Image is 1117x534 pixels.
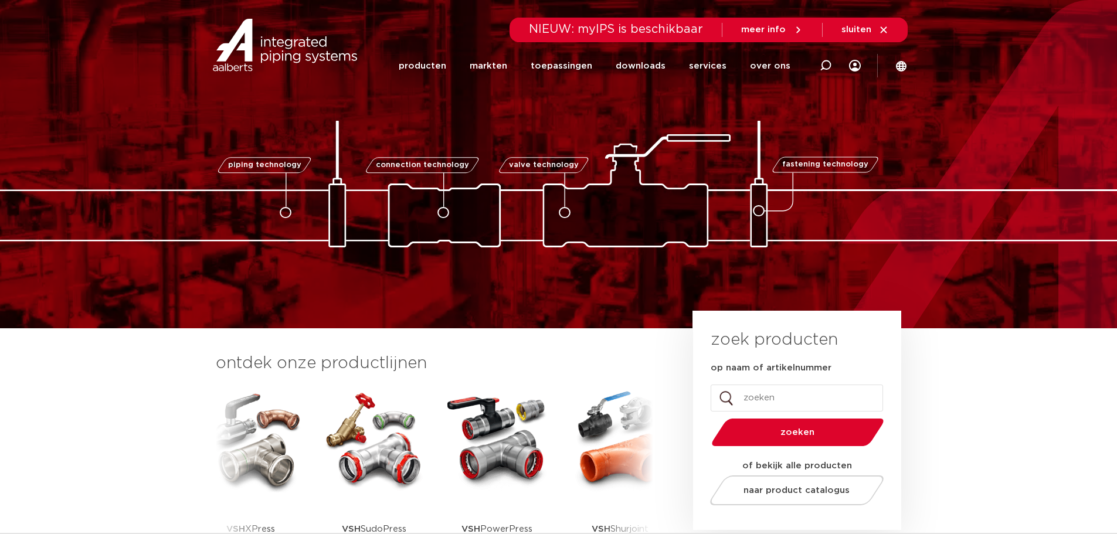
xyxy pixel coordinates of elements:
[342,525,361,533] strong: VSH
[689,42,726,90] a: services
[399,42,446,90] a: producten
[711,385,883,411] input: zoeken
[711,328,838,352] h3: zoek producten
[841,25,889,35] a: sluiten
[592,525,610,533] strong: VSH
[616,42,666,90] a: downloads
[531,42,592,90] a: toepassingen
[849,42,861,90] div: my IPS
[711,362,831,374] label: op naam of artikelnummer
[509,161,579,169] span: valve technology
[743,486,850,495] span: naar product catalogus
[750,42,790,90] a: over ons
[741,25,803,35] a: meer info
[461,525,480,533] strong: VSH
[782,161,868,169] span: fastening technology
[399,42,790,90] nav: Menu
[841,25,871,34] span: sluiten
[226,525,245,533] strong: VSH
[375,161,468,169] span: connection technology
[529,23,703,35] span: NIEUW: myIPS is beschikbaar
[741,25,786,34] span: meer info
[742,428,854,437] span: zoeken
[470,42,507,90] a: markten
[707,417,888,447] button: zoeken
[216,352,653,375] h3: ontdek onze productlijnen
[707,475,887,505] a: naar product catalogus
[228,161,301,169] span: piping technology
[742,461,852,470] strong: of bekijk alle producten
